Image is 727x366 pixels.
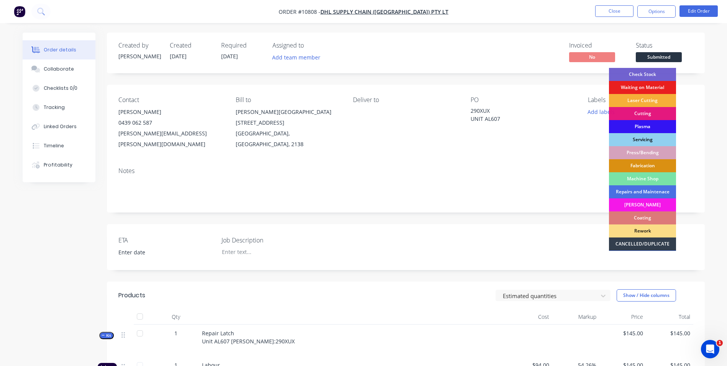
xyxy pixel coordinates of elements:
div: [PERSON_NAME] [118,52,161,60]
button: Add labels [584,107,619,117]
label: ETA [118,236,214,245]
div: Collaborate [44,66,74,73]
div: [PERSON_NAME] [609,198,676,211]
div: 290XUX UNIT AL607 [471,107,566,123]
div: Labels [588,96,693,104]
div: Total [646,309,693,325]
div: Check Stock [609,68,676,81]
div: Deliver to [353,96,458,104]
input: Enter date [113,247,208,258]
div: Contact [118,96,223,104]
button: Order details [23,40,95,59]
div: Order details [44,46,76,53]
span: No [569,52,615,62]
span: $145.00 [602,329,643,337]
div: Timeline [44,142,64,149]
button: Add team member [268,52,324,63]
a: DHL Supply Chain ([GEOGRAPHIC_DATA]) Pty Lt [320,8,448,15]
div: Cost [505,309,553,325]
div: Checklists 0/0 [44,85,77,92]
div: Repairs and Maintenace [609,185,676,198]
div: Created by [118,42,161,49]
span: Submitted [636,52,682,62]
div: Coating [609,211,676,224]
span: Repair Latch Unit AL607 [PERSON_NAME]:290XUX [202,330,295,345]
div: Stock Items [609,251,676,264]
div: PO [471,96,576,104]
div: Created [170,42,212,49]
div: Servicing [609,133,676,146]
div: Plasma [609,120,676,133]
button: Edit Order [679,5,718,17]
button: Close [595,5,633,17]
div: [PERSON_NAME][EMAIL_ADDRESS][PERSON_NAME][DOMAIN_NAME] [118,128,223,150]
div: Status [636,42,693,49]
span: 1 [717,340,723,346]
button: Timeline [23,136,95,155]
button: Kit [99,332,114,339]
button: Checklists 0/0 [23,79,95,98]
div: Laser Cutting [609,94,676,107]
span: $145.00 [649,329,690,337]
label: Job Description [222,236,317,245]
div: Notes [118,167,693,175]
div: [PERSON_NAME][GEOGRAPHIC_DATA] [STREET_ADDRESS][GEOGRAPHIC_DATA], [GEOGRAPHIC_DATA], 2138 [236,107,341,150]
button: Options [637,5,676,18]
span: [DATE] [221,53,238,60]
div: Press/Bending [609,146,676,159]
button: Profitability [23,155,95,175]
div: [PERSON_NAME][GEOGRAPHIC_DATA] [STREET_ADDRESS] [236,107,341,128]
div: [PERSON_NAME] [118,107,223,117]
div: Markup [552,309,599,325]
div: Invoiced [569,42,627,49]
div: Price [599,309,647,325]
div: Profitability [44,162,72,168]
iframe: Intercom live chat [701,340,719,358]
img: Factory [14,6,25,17]
div: Rework [609,224,676,237]
div: [GEOGRAPHIC_DATA], [GEOGRAPHIC_DATA], 2138 [236,128,341,150]
div: Assigned to [272,42,349,49]
div: Required [221,42,263,49]
button: Add team member [272,52,325,63]
div: Machine Shop [609,172,676,185]
div: Bill to [236,96,341,104]
span: [DATE] [170,53,187,60]
div: Cutting [609,107,676,120]
button: Collaborate [23,59,95,79]
span: 1 [174,329,177,337]
div: 0439 062 587 [118,117,223,128]
button: Tracking [23,98,95,117]
button: Submitted [636,52,682,64]
div: Waiting on Material [609,81,676,94]
div: Products [118,291,145,300]
button: Show / Hide columns [617,289,676,302]
div: Fabrication [609,159,676,172]
button: Linked Orders [23,117,95,136]
div: [PERSON_NAME]0439 062 587[PERSON_NAME][EMAIL_ADDRESS][PERSON_NAME][DOMAIN_NAME] [118,107,223,150]
span: Kit [102,333,112,338]
div: CANCELLED/DUPLICATE [609,237,676,251]
div: Tracking [44,104,65,111]
span: Order #10808 - [279,8,320,15]
div: Qty [153,309,199,325]
div: Linked Orders [44,123,77,130]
